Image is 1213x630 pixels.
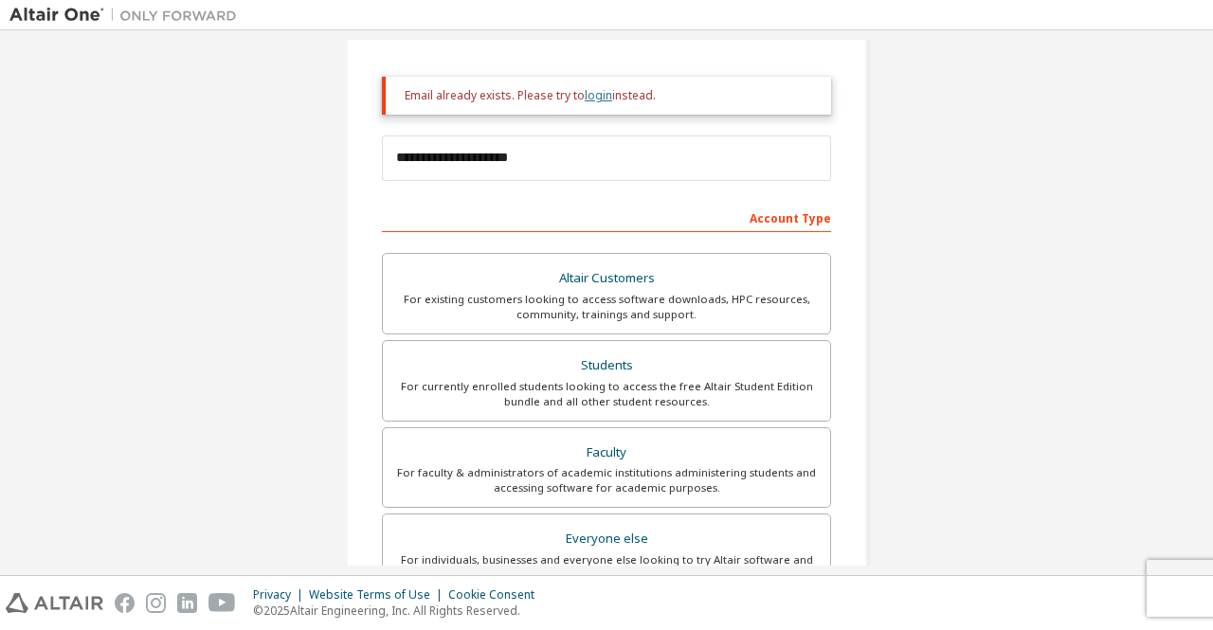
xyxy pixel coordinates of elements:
img: Altair One [9,6,246,25]
div: Website Terms of Use [309,587,448,603]
img: altair_logo.svg [6,593,103,613]
div: Everyone else [394,526,819,552]
p: © 2025 Altair Engineering, Inc. All Rights Reserved. [253,603,546,619]
div: Cookie Consent [448,587,546,603]
img: instagram.svg [146,593,166,613]
a: login [585,87,612,103]
div: Altair Customers [394,265,819,292]
div: Email already exists. Please try to instead. [405,88,816,103]
img: youtube.svg [208,593,236,613]
div: For currently enrolled students looking to access the free Altair Student Edition bundle and all ... [394,379,819,409]
div: For existing customers looking to access software downloads, HPC resources, community, trainings ... [394,292,819,322]
div: Account Type [382,202,831,232]
div: Privacy [253,587,309,603]
div: For individuals, businesses and everyone else looking to try Altair software and explore our prod... [394,552,819,583]
img: linkedin.svg [177,593,197,613]
div: Faculty [394,440,819,466]
div: Students [394,352,819,379]
div: For faculty & administrators of academic institutions administering students and accessing softwa... [394,465,819,495]
img: facebook.svg [115,593,135,613]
